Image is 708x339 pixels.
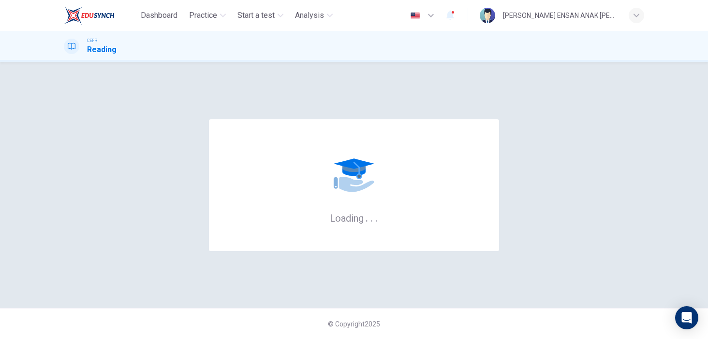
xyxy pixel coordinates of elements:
[234,7,287,24] button: Start a test
[141,10,177,21] span: Dashboard
[295,10,324,21] span: Analysis
[87,44,117,56] h1: Reading
[375,209,378,225] h6: .
[370,209,373,225] h6: .
[365,209,369,225] h6: .
[137,7,181,24] button: Dashboard
[189,10,217,21] span: Practice
[87,37,97,44] span: CEFR
[291,7,337,24] button: Analysis
[330,212,378,224] h6: Loading
[480,8,495,23] img: Profile picture
[675,306,698,329] div: Open Intercom Messenger
[328,320,380,328] span: © Copyright 2025
[409,12,421,19] img: en
[64,6,115,25] img: EduSynch logo
[237,10,275,21] span: Start a test
[185,7,230,24] button: Practice
[503,10,617,21] div: [PERSON_NAME] ENSAN ANAK [PERSON_NAME]
[64,6,137,25] a: EduSynch logo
